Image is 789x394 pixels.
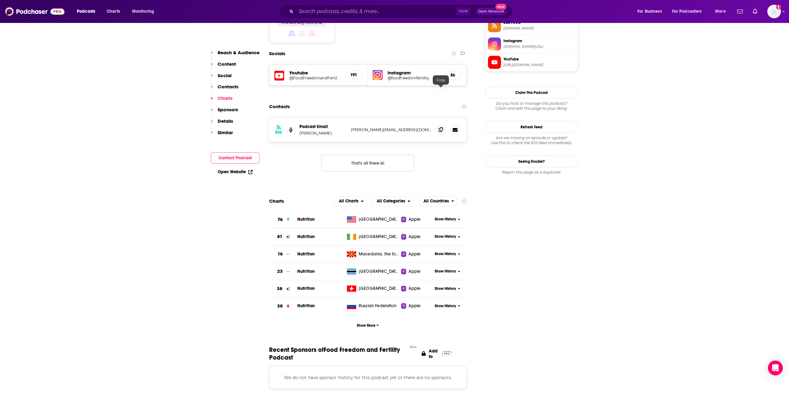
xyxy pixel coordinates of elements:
span: Recent Sponsors of Food Freedom and Fertility Podcast [269,346,407,361]
button: Refresh Feed [485,121,578,133]
p: Charts [218,95,233,101]
p: Content [218,61,236,67]
a: 23 [269,263,297,280]
span: Switzerland [359,286,399,292]
span: Nutrition [297,269,315,274]
a: [GEOGRAPHIC_DATA] [344,268,401,275]
span: More [715,7,726,16]
span: Apple [409,303,420,309]
span: For Podcasters [672,7,702,16]
a: Open Website [218,169,253,175]
span: Apple [409,251,420,257]
span: Ireland [359,234,399,240]
input: Search podcasts, credits, & more... [296,7,456,16]
p: [PERSON_NAME] [299,131,346,136]
div: Copy [433,75,449,85]
a: Russian Federation [344,303,401,309]
div: Report this page as a duplicate. [485,170,578,175]
a: YouTube[URL][DOMAIN_NAME] [488,56,575,69]
button: Content [211,61,236,73]
button: Show History [432,286,462,291]
span: Nutrition [297,234,315,239]
a: Nutrition [297,251,315,257]
button: Show History [432,303,462,309]
a: @foodfreedomfertility [388,76,439,80]
a: Show notifications dropdown [750,6,760,17]
span: Show History [435,269,456,274]
button: Nothing here. [321,155,414,171]
h3: RSS [275,130,282,135]
h2: Platforms [334,196,368,206]
button: Show History [432,269,462,274]
button: Charts [211,95,233,107]
button: Show More [269,320,467,331]
h2: Categories [371,196,414,206]
p: Reach & Audience [218,50,259,55]
h5: 8k [449,73,456,78]
h2: Countries [418,196,458,206]
button: open menu [711,7,734,16]
a: RSS Feed[DOMAIN_NAME] [488,19,575,32]
h3: 38 [277,285,282,292]
a: 16 [269,246,297,263]
button: open menu [73,7,103,16]
span: Apple [409,268,420,275]
button: Similar [211,130,233,141]
button: Show History [432,234,462,239]
button: open menu [668,7,711,16]
button: Sponsors [211,107,238,118]
a: Show notifications dropdown [735,6,745,17]
button: Open AdvancedNew [476,8,507,15]
button: open menu [128,7,162,16]
div: Are we missing an episode or update? Use this to check the RSS feed immediately. [485,135,578,145]
button: Show History [432,251,462,257]
p: Sponsors [218,107,238,113]
span: Nutrition [297,286,315,291]
a: [GEOGRAPHIC_DATA] [344,216,401,223]
a: Apple [401,268,432,275]
a: Add to [422,346,452,361]
span: YouTube [503,56,575,62]
img: Podchaser - Follow, Share and Rate Podcasts [5,6,64,17]
p: We do not have sponsor history for this podcast yet or there are no sponsors. [277,374,459,381]
button: Claim This Podcast [485,86,578,99]
span: Botswana [359,268,399,275]
button: Show profile menu [767,5,781,18]
div: Open Intercom Messenger [768,361,783,375]
h3: 23 [277,268,283,275]
img: User Profile [767,5,781,18]
h3: 16 [277,250,283,258]
h5: 191 [350,72,357,77]
a: Apple [401,303,432,309]
span: foodfreedomfertility.libsyn.com [503,26,575,31]
button: Show History [432,217,462,222]
button: open menu [371,196,414,206]
span: Show History [435,286,456,291]
span: Ctrl K [456,7,471,15]
a: Apple [401,286,432,292]
a: @FoodFreedomandFertility [289,76,340,80]
a: Nutrition [297,217,315,222]
h3: 38 [277,303,283,310]
span: Apple [409,234,420,240]
span: Show History [435,303,456,309]
a: Apple [401,251,432,257]
span: Do you host or manage this podcast? [485,101,578,106]
button: open menu [633,7,670,16]
img: Pro Logo [442,351,452,356]
a: Nutrition [297,303,315,308]
a: Instagram[DOMAIN_NAME][URL] [488,38,575,51]
a: 81 [269,228,297,245]
span: Show History [435,234,456,239]
span: Show More [357,323,379,328]
span: New [495,4,507,10]
button: Details [211,118,233,130]
p: Similar [218,130,233,135]
a: 38 [269,280,297,297]
span: Macedonia, the former Yugoslav Republic of [359,251,399,257]
span: https://www.youtube.com/@FoodFreedomandFertility [503,63,575,67]
h2: Contacts [269,101,290,113]
span: Russian Federation [359,303,397,309]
